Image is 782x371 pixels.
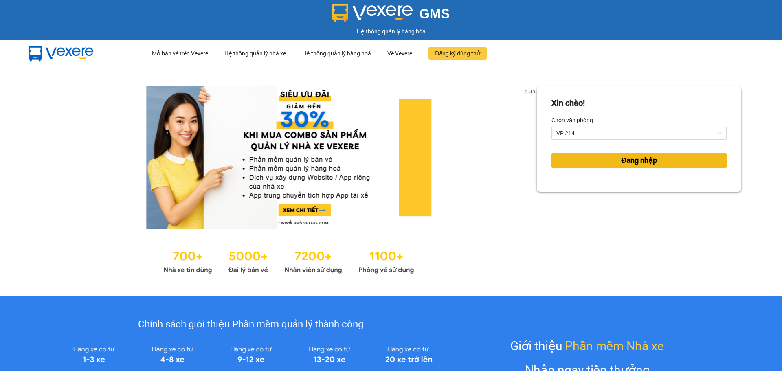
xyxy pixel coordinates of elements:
[428,47,487,60] button: Đăng ký dùng thử
[41,86,52,229] button: previous slide / item
[224,40,286,66] div: Hệ thống quản lý nhà xe
[525,86,537,229] button: next slide / item
[277,219,281,222] li: slide item 1
[55,317,447,332] div: Chính sách giới thiệu Phần mềm quản lý thành công
[435,49,480,58] span: Đăng ký dùng thử
[551,153,727,168] button: Đăng nhập
[556,127,722,139] span: VP 214
[2,27,780,36] div: Hệ thống quản lý hàng hóa
[332,12,450,19] a: GMS
[163,245,414,276] img: Statistics.png
[302,40,371,66] div: Hệ thống quản lý hàng hoá
[621,155,657,166] span: Đăng nhập
[510,336,664,356] div: Giới thiệu
[20,40,102,67] img: mbUUG5Q.png
[419,6,450,21] span: GMS
[523,86,537,97] p: 2 of 3
[551,97,585,110] div: Xin chào!
[387,40,412,66] div: Về Vexere
[551,114,593,127] label: Chọn văn phòng
[565,336,664,356] span: Phần mềm Nhà xe
[152,40,208,66] div: Mở bán vé trên Vexere
[287,219,290,222] li: slide item 2
[297,219,300,222] li: slide item 3
[332,4,413,22] img: logo 2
